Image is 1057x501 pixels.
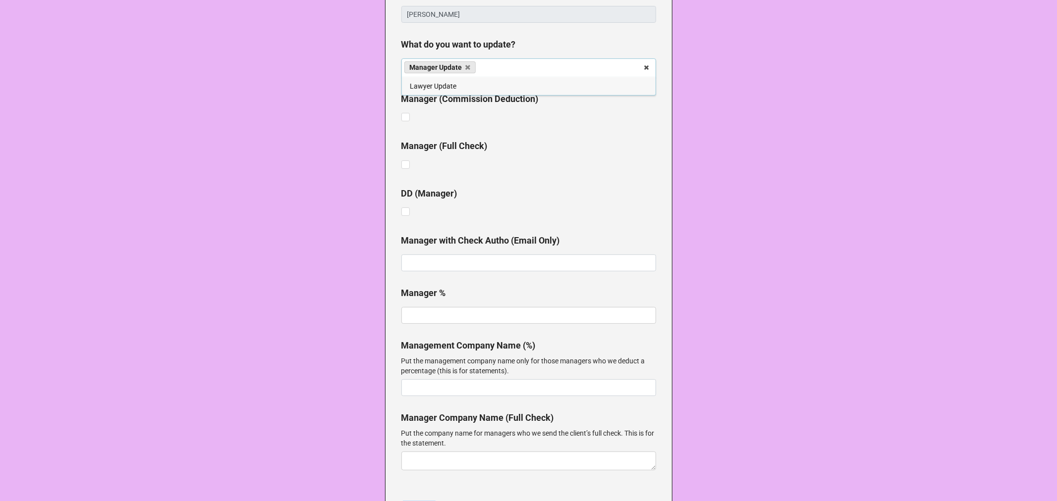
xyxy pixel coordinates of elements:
[410,82,456,90] span: Lawyer Update
[401,38,516,51] label: What do you want to update?
[401,286,446,300] label: Manager %
[401,339,536,352] label: Management Company Name (%)
[401,92,539,106] label: Manager (Commission Deduction)
[401,139,488,153] label: Manager (Full Check)
[401,187,457,200] label: DD (Manager)
[401,356,656,376] p: Put the management company name only for those managers who we deduct a percentage (this is for s...
[401,234,560,248] label: Manager with Check Autho (Email Only)
[401,411,554,425] label: Manager Company Name (Full Check)
[401,428,656,448] p: Put the company name for managers who we send the client’s full check. This is for the statement.
[404,61,476,73] a: Manager Update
